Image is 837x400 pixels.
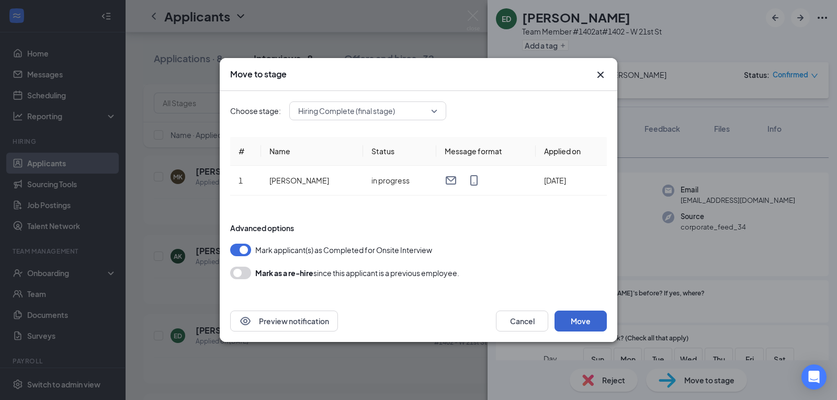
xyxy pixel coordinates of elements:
button: EyePreview notification [230,311,338,332]
svg: MobileSms [468,174,480,187]
button: Move [555,311,607,332]
th: Message format [436,137,536,166]
b: Mark as a re-hire [255,268,313,278]
td: [PERSON_NAME] [261,166,363,196]
div: Advanced options [230,223,607,233]
span: Hiring Complete (final stage) [298,103,395,119]
svg: Email [445,174,457,187]
th: Applied on [536,137,607,166]
td: in progress [363,166,436,196]
svg: Cross [594,68,607,81]
button: Cancel [496,311,548,332]
td: [DATE] [536,166,607,196]
span: Mark applicant(s) as Completed for Onsite Interview [255,244,432,256]
th: Name [261,137,363,166]
div: since this applicant is a previous employee. [255,267,459,279]
svg: Eye [239,315,252,327]
button: Close [594,68,607,81]
th: Status [363,137,436,166]
div: Open Intercom Messenger [801,364,827,390]
h3: Move to stage [230,68,287,80]
span: 1 [239,176,243,185]
span: Choose stage: [230,105,281,117]
th: # [230,137,261,166]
